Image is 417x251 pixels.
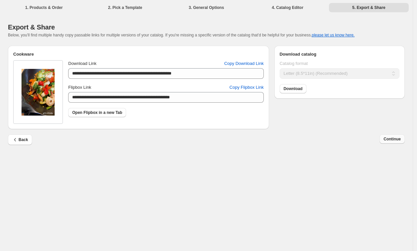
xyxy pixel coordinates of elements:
a: Open Flipbox in a new Tab [68,108,126,117]
button: please let us know here. [312,33,354,37]
button: Back [8,134,32,145]
span: Download Link [68,61,96,66]
span: Open Flipbox in a new Tab [72,110,122,115]
span: Catalog format [280,61,308,66]
button: Copy Flipbox Link [225,82,267,93]
span: Export & Share [8,24,55,31]
button: Copy Download Link [220,58,267,69]
span: Back [12,136,28,143]
span: Continue [384,136,401,142]
span: Copy Flipbox Link [229,84,263,91]
span: Download [284,86,302,91]
h2: Download catalog [280,51,399,58]
img: thumbImage [22,69,55,116]
button: Continue [380,134,405,144]
span: Flipbox Link [68,85,91,90]
span: Below, you'll find multiple handy copy passable links for multiple versions of your catalog. If y... [8,33,354,37]
h2: Cookware [13,51,264,58]
a: Download [280,84,306,93]
span: Copy Download Link [224,60,263,67]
